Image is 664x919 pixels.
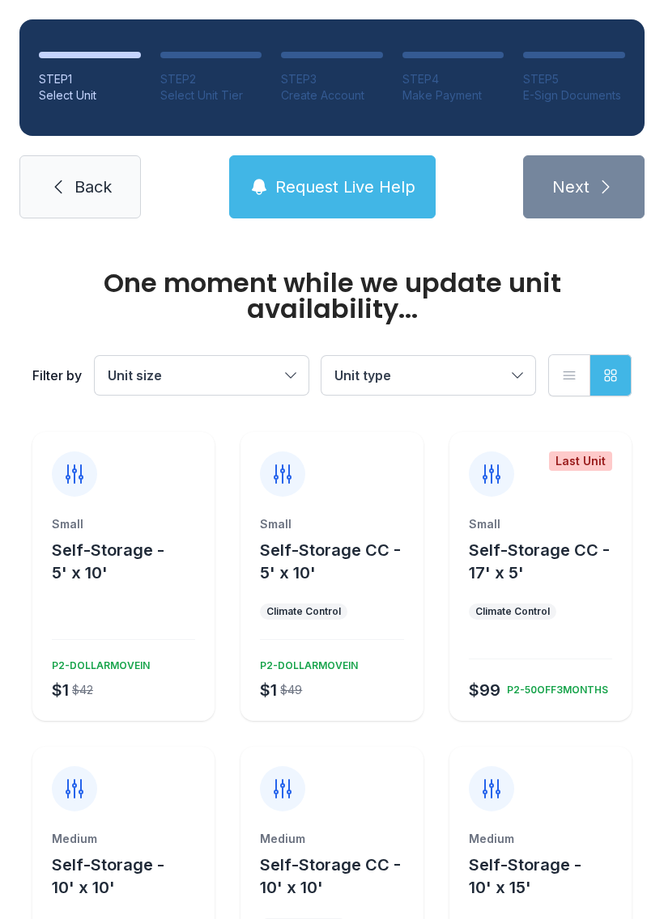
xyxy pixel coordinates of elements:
div: STEP 4 [402,71,504,87]
div: Medium [469,831,612,847]
button: Self-Storage CC - 5' x 10' [260,539,416,584]
div: Select Unit Tier [160,87,262,104]
span: Self-Storage - 10' x 15' [469,855,581,897]
button: Unit type [321,356,535,395]
button: Self-Storage - 10' x 10' [52,853,208,899]
span: Self-Storage - 5' x 10' [52,540,164,582]
div: P2-DOLLARMOVEIN [253,653,358,672]
span: Request Live Help [275,176,415,198]
div: Small [260,516,403,532]
div: Make Payment [402,87,504,104]
div: Climate Control [266,605,341,618]
span: Back [74,176,112,198]
button: Self-Storage - 5' x 10' [52,539,208,584]
div: Select Unit [39,87,141,104]
span: Unit size [108,367,162,383]
div: P2-DOLLARMOVEIN [45,653,150,672]
span: Next [552,176,590,198]
div: E-Sign Documents [523,87,625,104]
div: One moment while we update unit availability... [32,270,632,322]
button: Self-Storage CC - 10' x 10' [260,853,416,899]
div: STEP 5 [523,71,625,87]
div: $1 [52,679,69,701]
span: Self-Storage CC - 10' x 10' [260,855,401,897]
div: Medium [52,831,195,847]
div: $49 [280,682,302,698]
button: Self-Storage - 10' x 15' [469,853,625,899]
div: STEP 1 [39,71,141,87]
span: Self-Storage - 10' x 10' [52,855,164,897]
div: Create Account [281,87,383,104]
button: Unit size [95,356,309,395]
div: Last Unit [549,451,612,471]
span: Self-Storage CC - 17' x 5' [469,540,610,582]
span: Unit type [334,367,391,383]
div: STEP 3 [281,71,383,87]
div: Small [469,516,612,532]
span: Self-Storage CC - 5' x 10' [260,540,401,582]
div: Small [52,516,195,532]
div: Filter by [32,366,82,385]
div: $1 [260,679,277,701]
div: $99 [469,679,500,701]
div: Climate Control [475,605,550,618]
div: Medium [260,831,403,847]
button: Self-Storage CC - 17' x 5' [469,539,625,584]
div: STEP 2 [160,71,262,87]
div: $42 [72,682,93,698]
div: P2-50OFF3MONTHS [500,677,608,697]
